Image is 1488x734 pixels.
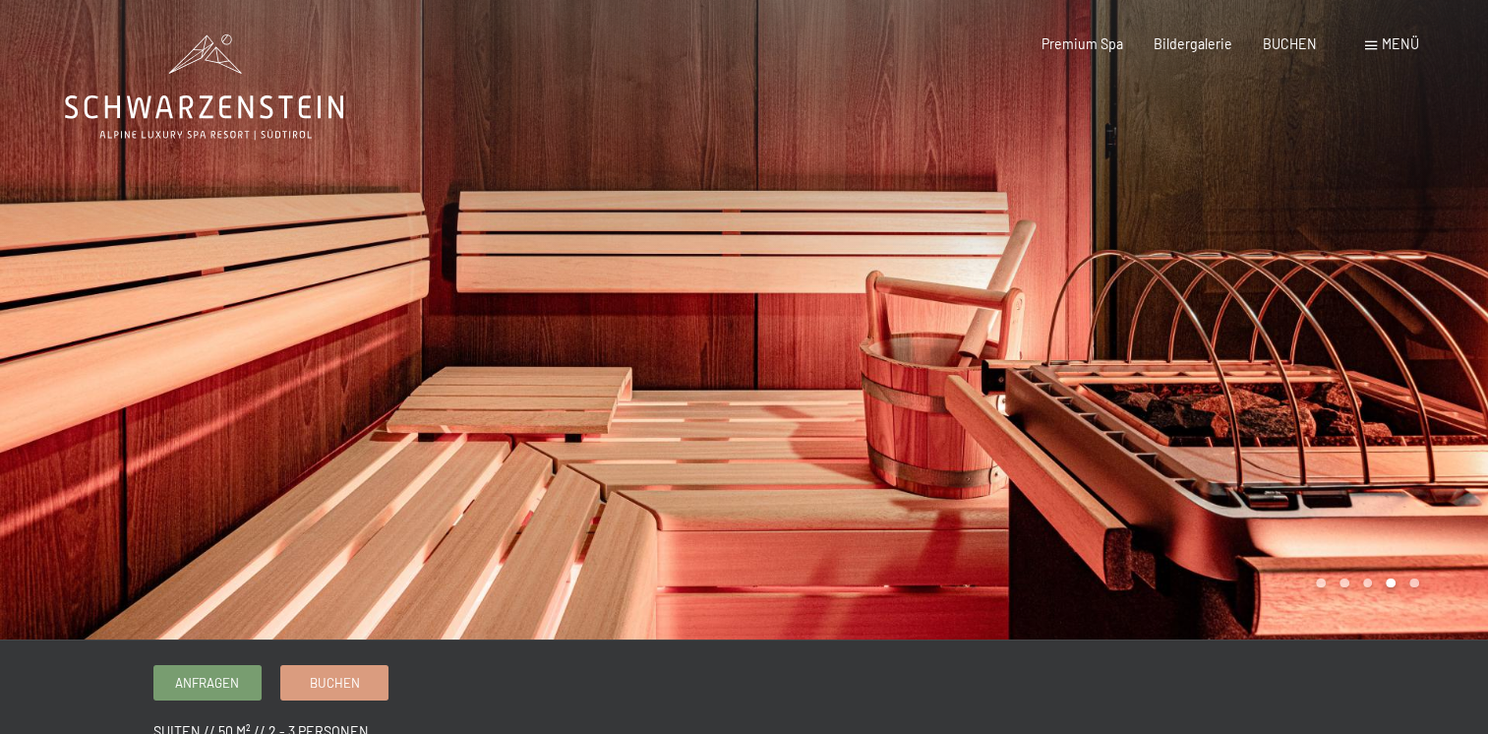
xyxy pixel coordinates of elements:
[281,666,387,699] a: Buchen
[1042,35,1123,52] a: Premium Spa
[175,674,239,692] span: Anfragen
[1263,35,1317,52] a: BUCHEN
[1154,35,1232,52] a: Bildergalerie
[154,666,261,699] a: Anfragen
[310,674,360,692] span: Buchen
[1382,35,1419,52] span: Menü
